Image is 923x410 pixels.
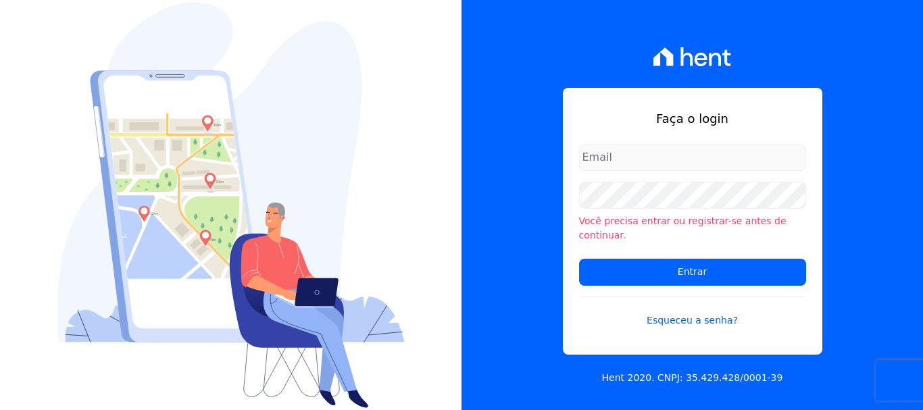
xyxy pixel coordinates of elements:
[579,109,806,128] h1: Faça o login
[57,2,405,408] img: Login
[602,371,783,385] p: Hent 2020. CNPJ: 35.429.428/0001-39
[579,144,806,171] input: Email
[579,297,806,328] a: Esqueceu a senha?
[579,214,806,242] li: Você precisa entrar ou registrar-se antes de continuar.
[579,259,806,286] input: Entrar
